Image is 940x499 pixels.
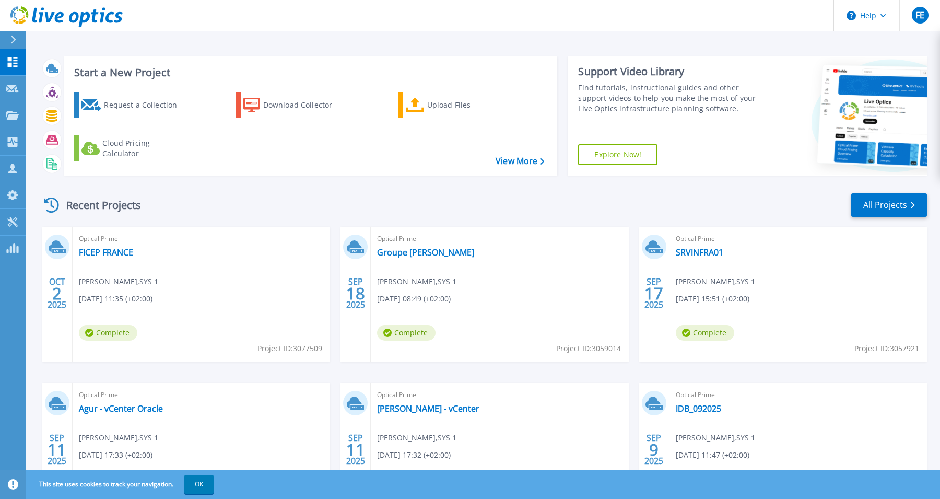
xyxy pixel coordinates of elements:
[854,343,919,354] span: Project ID: 3057921
[79,293,152,305] span: [DATE] 11:35 (+02:00)
[74,67,544,78] h3: Start a New Project
[676,233,921,245] span: Optical Prime
[74,92,191,118] a: Request a Collection
[47,431,67,469] div: SEP 2025
[578,144,657,165] a: Explore Now!
[377,233,622,245] span: Optical Prime
[398,92,515,118] a: Upload Files
[676,389,921,401] span: Optical Prime
[427,95,511,115] div: Upload Files
[676,247,723,258] a: SRVINFRA01
[79,276,158,287] span: [PERSON_NAME] , SYS 1
[102,138,186,159] div: Cloud Pricing Calculator
[851,193,927,217] a: All Projects
[676,325,734,341] span: Complete
[377,432,456,444] span: [PERSON_NAME] , SYS 1
[556,343,621,354] span: Project ID: 3059014
[257,343,322,354] span: Project ID: 3077509
[377,247,474,258] a: Groupe [PERSON_NAME]
[104,95,187,115] div: Request a Collection
[377,293,451,305] span: [DATE] 08:49 (+02:00)
[377,403,479,414] a: [PERSON_NAME] - vCenter
[496,156,544,166] a: View More
[676,293,749,305] span: [DATE] 15:51 (+02:00)
[79,247,133,258] a: FICEP FRANCE
[377,449,451,461] span: [DATE] 17:32 (+02:00)
[79,389,324,401] span: Optical Prime
[578,65,760,78] div: Support Video Library
[644,431,664,469] div: SEP 2025
[47,274,67,312] div: OCT 2025
[346,445,365,454] span: 11
[377,389,622,401] span: Optical Prime
[644,274,664,312] div: SEP 2025
[676,276,755,287] span: [PERSON_NAME] , SYS 1
[263,95,347,115] div: Download Collector
[79,325,137,341] span: Complete
[184,475,214,494] button: OK
[676,449,749,461] span: [DATE] 11:47 (+02:00)
[79,449,152,461] span: [DATE] 17:33 (+02:00)
[676,432,755,444] span: [PERSON_NAME] , SYS 1
[915,11,924,19] span: FE
[79,233,324,245] span: Optical Prime
[79,403,163,414] a: Agur - vCenter Oracle
[346,289,365,298] span: 18
[79,432,158,444] span: [PERSON_NAME] , SYS 1
[346,274,366,312] div: SEP 2025
[644,289,663,298] span: 17
[346,431,366,469] div: SEP 2025
[48,445,66,454] span: 11
[40,192,155,218] div: Recent Projects
[578,83,760,114] div: Find tutorials, instructional guides and other support videos to help you make the most of your L...
[377,325,436,341] span: Complete
[29,475,214,494] span: This site uses cookies to track your navigation.
[236,92,352,118] a: Download Collector
[676,403,721,414] a: IDB_092025
[74,135,191,161] a: Cloud Pricing Calculator
[649,445,659,454] span: 9
[377,276,456,287] span: [PERSON_NAME] , SYS 1
[52,289,62,298] span: 2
